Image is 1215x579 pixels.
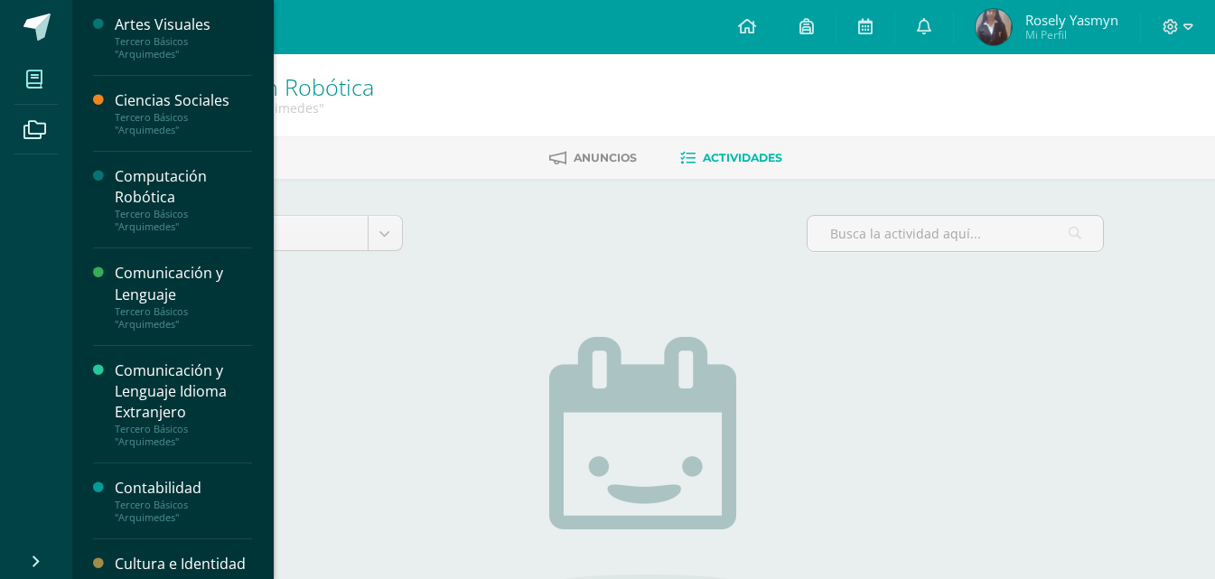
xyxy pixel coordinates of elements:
a: Comunicación y Lenguaje Idioma ExtranjeroTercero Básicos "Arquimedes" [115,360,252,448]
div: Computación Robótica [115,166,252,208]
div: Tercero Básicos "Arquimedes" [115,35,252,61]
a: ContabilidadTercero Básicos "Arquimedes" [115,478,252,524]
a: Computación RobóticaTercero Básicos "Arquimedes" [115,166,252,233]
div: Tercero Básicos "Arquimedes" [115,305,252,331]
div: Tercero Básicos "Arquimedes" [115,499,252,524]
span: Rosely Yasmyn [1025,11,1118,29]
div: Contabilidad [115,478,252,499]
div: Comunicación y Lenguaje [115,263,252,304]
input: Busca la actividad aquí... [808,216,1103,251]
div: Artes Visuales [115,14,252,35]
div: Tercero Básicos "Arquimedes" [115,208,252,233]
span: Actividades [703,151,782,164]
a: Actividades [680,144,782,173]
span: Mi Perfil [1025,27,1118,42]
img: 5a1cdaee17df609738c18afddd68bac8.png [976,9,1012,45]
a: Anuncios [549,144,637,173]
div: Comunicación y Lenguaje Idioma Extranjero [115,360,252,423]
div: Tercero Básicos "Arquimedes" [115,423,252,448]
a: Artes VisualesTercero Básicos "Arquimedes" [115,14,252,61]
div: Ciencias Sociales [115,90,252,111]
a: Comunicación y LenguajeTercero Básicos "Arquimedes" [115,263,252,330]
a: Unidad 4 [184,216,402,250]
a: Ciencias SocialesTercero Básicos "Arquimedes" [115,90,252,136]
span: Unidad 4 [198,216,354,250]
div: Tercero Básicos "Arquimedes" [115,111,252,136]
span: Anuncios [574,151,637,164]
